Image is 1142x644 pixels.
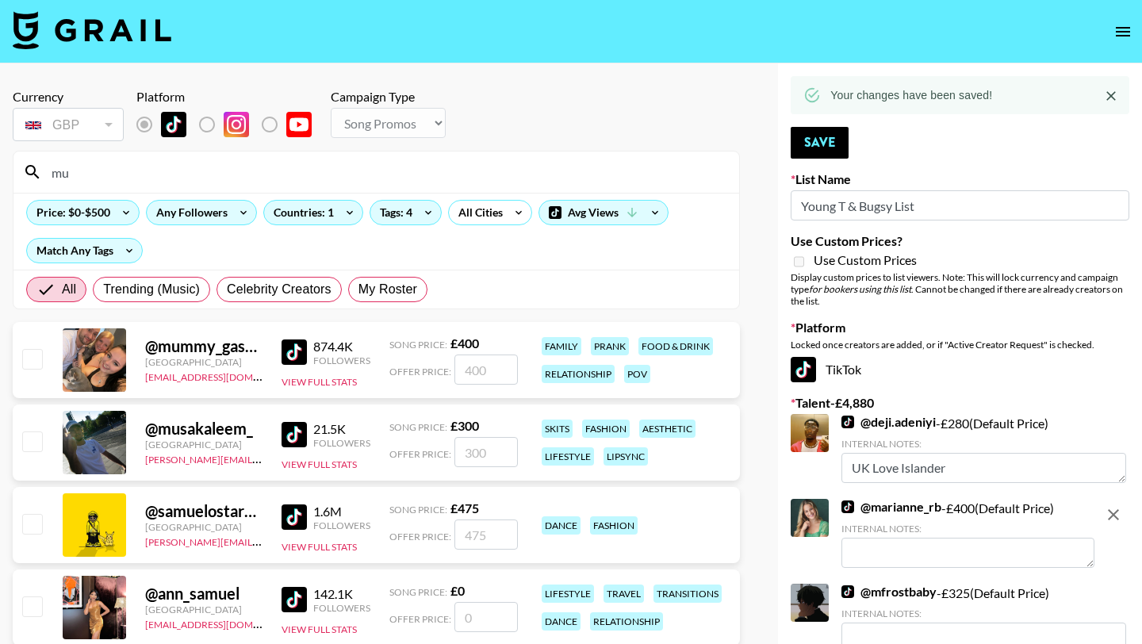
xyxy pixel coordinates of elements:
[103,280,200,299] span: Trending (Music)
[145,604,263,615] div: [GEOGRAPHIC_DATA]
[389,586,447,598] span: Song Price:
[331,89,446,105] div: Campaign Type
[370,201,441,224] div: Tags: 4
[27,201,139,224] div: Price: $0-$500
[454,437,518,467] input: 300
[62,280,76,299] span: All
[136,89,324,105] div: Platform
[389,613,451,625] span: Offer Price:
[13,89,124,105] div: Currency
[450,500,479,516] strong: £ 475
[791,171,1129,187] label: List Name
[227,280,331,299] span: Celebrity Creators
[145,336,263,356] div: @ mummy_gascoigne
[224,112,249,137] img: Instagram
[841,416,854,428] img: TikTok
[450,418,479,433] strong: £ 300
[590,516,638,535] div: fashion
[313,339,370,355] div: 874.4K
[841,499,941,515] a: @marianne_rb
[145,368,305,383] a: [EMAIL_ADDRESS][DOMAIN_NAME]
[313,421,370,437] div: 21.5K
[264,201,362,224] div: Countries: 1
[147,201,231,224] div: Any Followers
[604,585,644,603] div: travel
[841,414,1126,483] div: - £ 280 (Default Price)
[590,612,663,631] div: relationship
[841,453,1126,483] textarea: UK Love Islander
[313,586,370,602] div: 142.1K
[145,584,263,604] div: @ ann_samuel
[282,504,307,530] img: TikTok
[358,280,417,299] span: My Roster
[791,271,1129,307] div: Display custom prices to list viewers. Note: This will lock currency and campaign type . Cannot b...
[542,612,581,631] div: dance
[282,541,357,553] button: View Full Stats
[830,81,992,109] div: Your changes have been saved!
[542,337,581,355] div: family
[389,339,447,351] span: Song Price:
[145,533,380,548] a: [PERSON_NAME][EMAIL_ADDRESS][DOMAIN_NAME]
[841,608,1126,619] div: Internal Notes:
[841,585,854,598] img: TikTok
[282,458,357,470] button: View Full Stats
[389,504,447,516] span: Song Price:
[313,437,370,449] div: Followers
[791,233,1129,249] label: Use Custom Prices?
[161,112,186,137] img: TikTok
[542,447,594,466] div: lifestyle
[282,376,357,388] button: View Full Stats
[454,355,518,385] input: 400
[313,355,370,366] div: Followers
[542,585,594,603] div: lifestyle
[1098,499,1129,531] button: remove
[389,421,447,433] span: Song Price:
[282,422,307,447] img: TikTok
[145,419,263,439] div: @ musakaleem_
[389,448,451,460] span: Offer Price:
[542,516,581,535] div: dance
[791,320,1129,335] label: Platform
[591,337,629,355] div: prank
[313,519,370,531] div: Followers
[624,365,650,383] div: pov
[814,252,917,268] span: Use Custom Prices
[450,583,465,598] strong: £ 0
[791,339,1129,351] div: Locked once creators are added, or if "Active Creator Request" is checked.
[841,414,936,430] a: @deji.adeniyi
[542,365,615,383] div: relationship
[313,602,370,614] div: Followers
[841,500,854,513] img: TikTok
[313,504,370,519] div: 1.6M
[604,447,648,466] div: lipsync
[282,587,307,612] img: TikTok
[145,615,305,631] a: [EMAIL_ADDRESS][DOMAIN_NAME]
[145,521,263,533] div: [GEOGRAPHIC_DATA]
[653,585,722,603] div: transitions
[450,335,479,351] strong: £ 400
[136,108,324,141] div: List locked to TikTok.
[145,450,380,466] a: [PERSON_NAME][EMAIL_ADDRESS][DOMAIN_NAME]
[282,623,357,635] button: View Full Stats
[389,531,451,542] span: Offer Price:
[145,439,263,450] div: [GEOGRAPHIC_DATA]
[638,337,713,355] div: food & drink
[389,366,451,378] span: Offer Price:
[841,499,1094,568] div: - £ 400 (Default Price)
[449,201,506,224] div: All Cities
[13,11,171,49] img: Grail Talent
[282,339,307,365] img: TikTok
[13,105,124,144] div: Remove selected talent to change your currency
[542,420,573,438] div: skits
[841,584,937,600] a: @mfrostbaby
[841,523,1094,535] div: Internal Notes:
[791,127,849,159] button: Save
[145,356,263,368] div: [GEOGRAPHIC_DATA]
[16,111,121,139] div: GBP
[1107,16,1139,48] button: open drawer
[286,112,312,137] img: YouTube
[791,357,1129,382] div: TikTok
[454,602,518,632] input: 0
[791,395,1129,411] label: Talent - £ 4,880
[454,519,518,550] input: 475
